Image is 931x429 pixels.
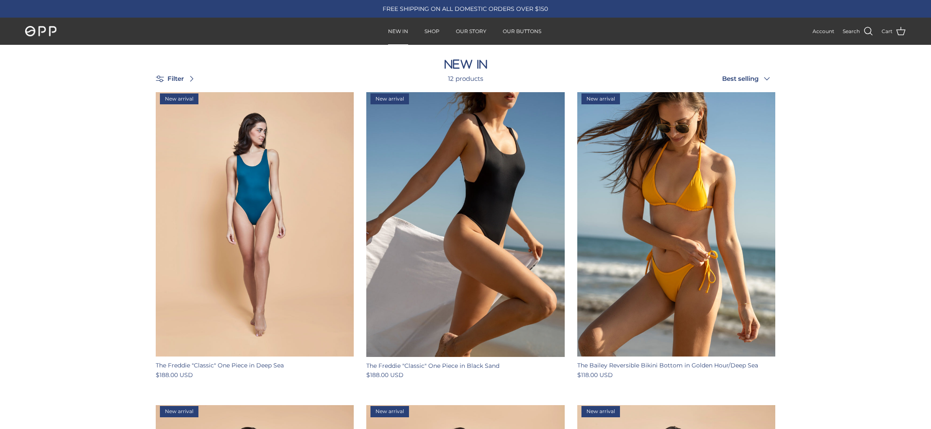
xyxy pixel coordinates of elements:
[167,74,184,84] span: Filter
[577,370,613,380] span: $118.00 USD
[882,27,892,35] span: Cart
[448,18,494,44] a: OUR STORY
[25,26,57,37] img: OPP Swimwear
[366,361,564,380] a: The Freddie "Classic" One Piece in Black Sand $188.00 USD
[843,27,860,35] span: Search
[381,18,416,44] a: NEW IN
[366,370,404,380] span: $188.00 USD
[577,361,775,380] a: The Bailey Reversible Bikini Bottom in Golden Hour/Deep Sea $118.00 USD
[882,26,906,37] a: Cart
[125,18,804,44] div: Primary
[156,370,193,380] span: $188.00 USD
[722,70,775,88] button: Best selling
[156,57,775,71] h1: NEW IN
[156,361,354,380] a: The Freddie "Classic" One Piece in Deep Sea $188.00 USD
[156,69,200,88] a: Filter
[156,361,354,370] div: The Freddie "Classic" One Piece in Deep Sea
[577,361,775,370] div: The Bailey Reversible Bikini Bottom in Golden Hour/Deep Sea
[495,18,549,44] a: OUR BUTTONS
[417,18,447,44] a: SHOP
[311,5,620,13] div: FREE SHIPPING ON ALL DOMESTIC ORDERS OVER $150
[366,361,564,370] div: The Freddie "Classic" One Piece in Black Sand
[389,74,541,84] div: 12 products
[722,75,759,83] span: Best selling
[813,27,834,35] a: Account
[843,26,873,37] a: Search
